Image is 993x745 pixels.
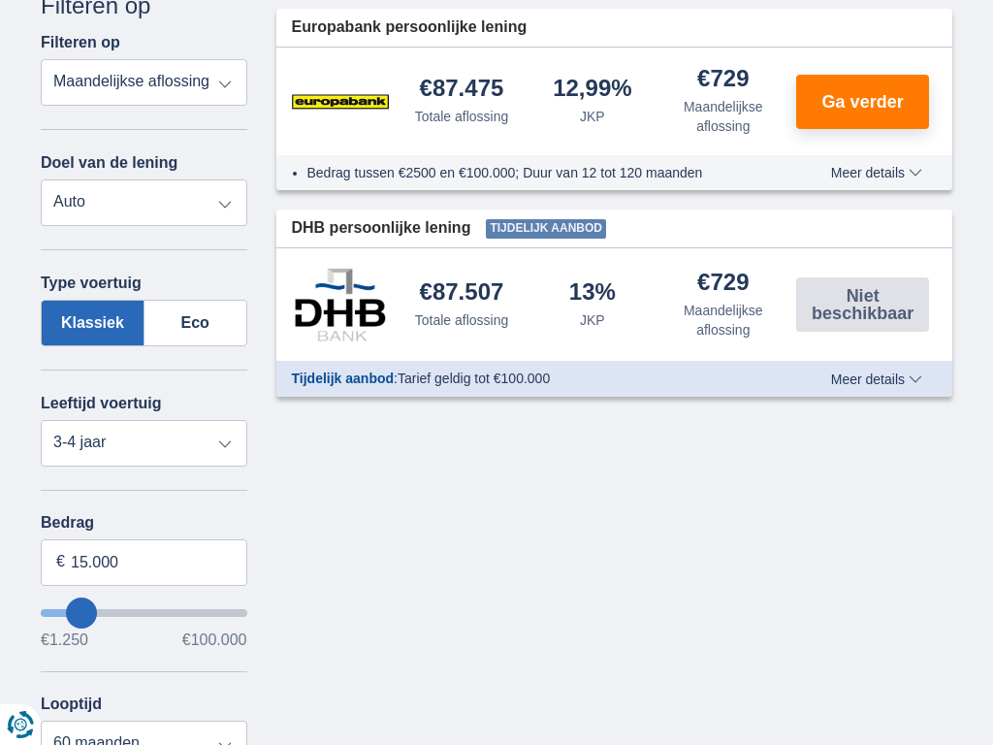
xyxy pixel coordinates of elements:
[580,310,605,330] div: JKP
[420,280,504,307] div: €87.507
[415,310,509,330] div: Totale aflossing
[486,219,606,239] span: Tijdelijk aanbod
[292,217,471,240] span: DHB persoonlijke lening
[697,271,749,297] div: €729
[817,165,937,180] button: Meer details
[420,77,504,103] div: €87.475
[144,300,247,346] label: Eco
[41,154,177,172] label: Doel van de lening
[56,551,65,573] span: €
[41,632,88,648] span: €1.250
[41,300,144,346] label: Klassiek
[802,287,923,322] span: Niet beschikbaar
[665,301,781,340] div: Maandelijkse aflossing
[41,609,247,617] input: wantToBorrow
[41,514,247,532] label: Bedrag
[553,77,631,103] div: 12,99%
[831,166,922,179] span: Meer details
[822,93,904,111] span: Ga verder
[796,75,929,129] button: Ga verder
[398,371,550,386] span: Tarief geldig tot €100.000
[182,632,247,648] span: €100.000
[292,371,395,386] span: Tijdelijk aanbod
[796,277,929,332] button: Niet beschikbaar
[276,369,805,388] div: :
[307,163,789,182] li: Bedrag tussen €2500 en €100.000; Duur van 12 tot 120 maanden
[665,97,781,136] div: Maandelijkse aflossing
[697,67,749,93] div: €729
[292,16,528,39] span: Europabank persoonlijke lening
[415,107,509,126] div: Totale aflossing
[41,275,142,292] label: Type voertuig
[580,107,605,126] div: JKP
[831,372,922,386] span: Meer details
[41,34,120,51] label: Filteren op
[292,268,389,341] img: product.pl.alt DHB Bank
[817,372,937,387] button: Meer details
[569,280,616,307] div: 13%
[292,78,389,126] img: product.pl.alt Europabank
[41,395,161,412] label: Leeftijd voertuig
[41,696,102,713] label: Looptijd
